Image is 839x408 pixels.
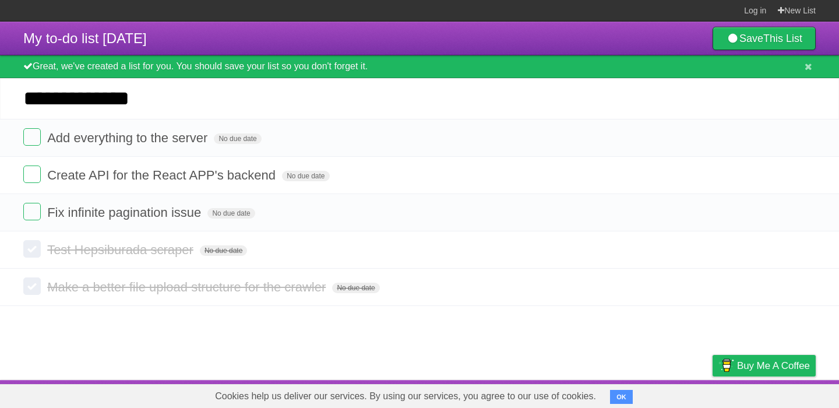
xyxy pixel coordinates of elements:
a: Developers [596,383,643,405]
span: Fix infinite pagination issue [47,205,204,220]
span: No due date [214,133,261,144]
a: Suggest a feature [742,383,816,405]
span: No due date [207,208,255,219]
label: Done [23,166,41,183]
img: Buy me a coffee [718,356,734,375]
span: Add everything to the server [47,131,210,145]
span: Create API for the React APP's backend [47,168,279,182]
a: About [558,383,582,405]
a: SaveThis List [713,27,816,50]
label: Done [23,203,41,220]
b: This List [763,33,802,44]
a: Privacy [697,383,728,405]
span: No due date [282,171,329,181]
span: Buy me a coffee [737,356,810,376]
button: OK [610,390,633,404]
label: Done [23,240,41,258]
span: My to-do list [DATE] [23,30,147,46]
span: Cookies help us deliver our services. By using our services, you agree to our use of cookies. [203,385,608,408]
span: Make a better file upload structure for the crawler [47,280,329,294]
a: Buy me a coffee [713,355,816,377]
span: Test Hepsiburada scraper [47,242,196,257]
span: No due date [332,283,379,293]
label: Done [23,277,41,295]
label: Done [23,128,41,146]
a: Terms [658,383,683,405]
span: No due date [200,245,247,256]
